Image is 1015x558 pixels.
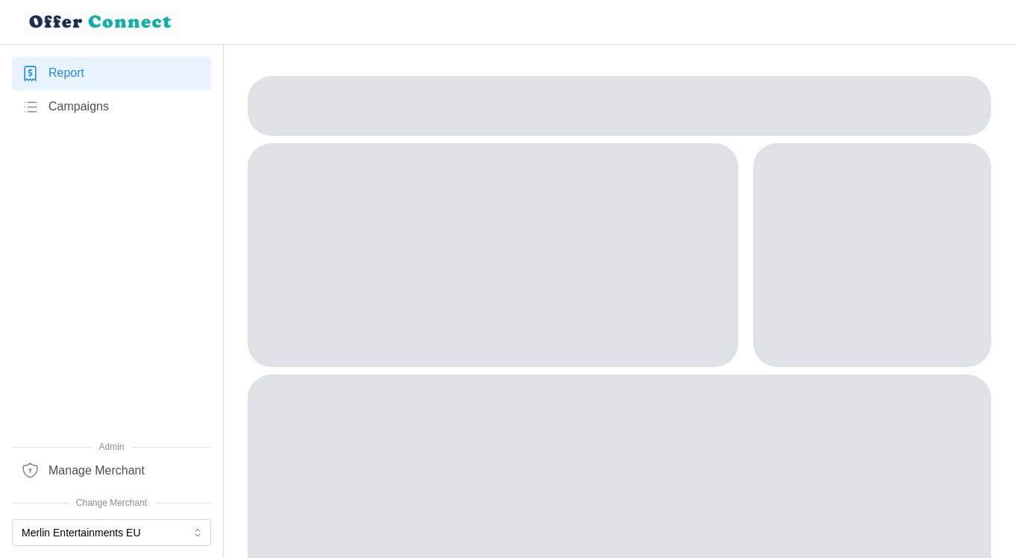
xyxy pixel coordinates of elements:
[12,57,211,90] a: Report
[12,519,211,546] button: Merlin Entertainments EU
[12,496,211,510] span: Change Merchant
[12,440,211,454] span: Admin
[48,64,84,83] span: Report
[48,462,145,480] span: Manage Merchant
[12,90,211,124] a: Campaigns
[48,98,109,116] span: Campaigns
[12,454,211,487] a: Manage Merchant
[24,9,179,35] img: loyalBe Logo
